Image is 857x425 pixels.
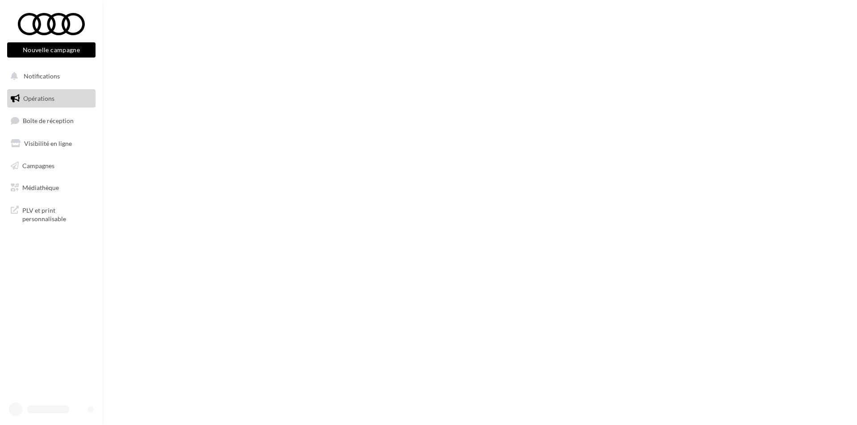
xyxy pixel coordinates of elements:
a: Campagnes [5,157,97,175]
span: PLV et print personnalisable [22,204,92,223]
button: Notifications [5,67,94,86]
span: Campagnes [22,161,54,169]
span: Opérations [23,95,54,102]
button: Nouvelle campagne [7,42,96,58]
a: PLV et print personnalisable [5,201,97,227]
a: Visibilité en ligne [5,134,97,153]
span: Boîte de réception [23,117,74,124]
span: Notifications [24,72,60,80]
a: Boîte de réception [5,111,97,130]
span: Médiathèque [22,184,59,191]
a: Médiathèque [5,178,97,197]
span: Visibilité en ligne [24,140,72,147]
a: Opérations [5,89,97,108]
